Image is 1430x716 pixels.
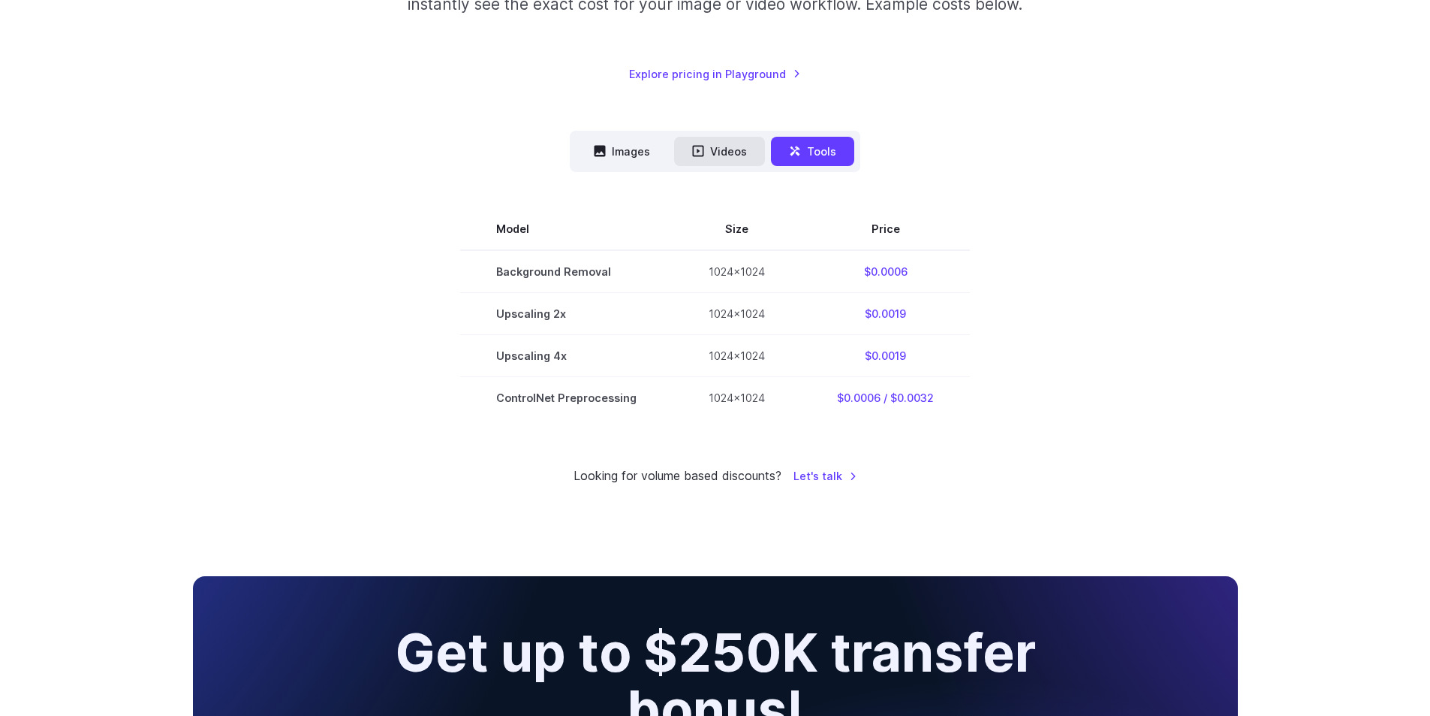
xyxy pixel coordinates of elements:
[460,292,673,334] td: Upscaling 2x
[460,250,673,293] td: Background Removal
[576,137,668,166] button: Images
[574,467,781,486] small: Looking for volume based discounts?
[793,467,857,485] a: Let's talk
[629,65,801,83] a: Explore pricing in Playground
[674,137,765,166] button: Videos
[460,208,673,250] th: Model
[771,137,854,166] button: Tools
[673,292,801,334] td: 1024x1024
[801,250,970,293] td: $0.0006
[801,292,970,334] td: $0.0019
[460,376,673,418] td: ControlNet Preprocessing
[673,376,801,418] td: 1024x1024
[801,376,970,418] td: $0.0006 / $0.0032
[673,334,801,376] td: 1024x1024
[673,208,801,250] th: Size
[801,334,970,376] td: $0.0019
[673,250,801,293] td: 1024x1024
[460,334,673,376] td: Upscaling 4x
[801,208,970,250] th: Price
